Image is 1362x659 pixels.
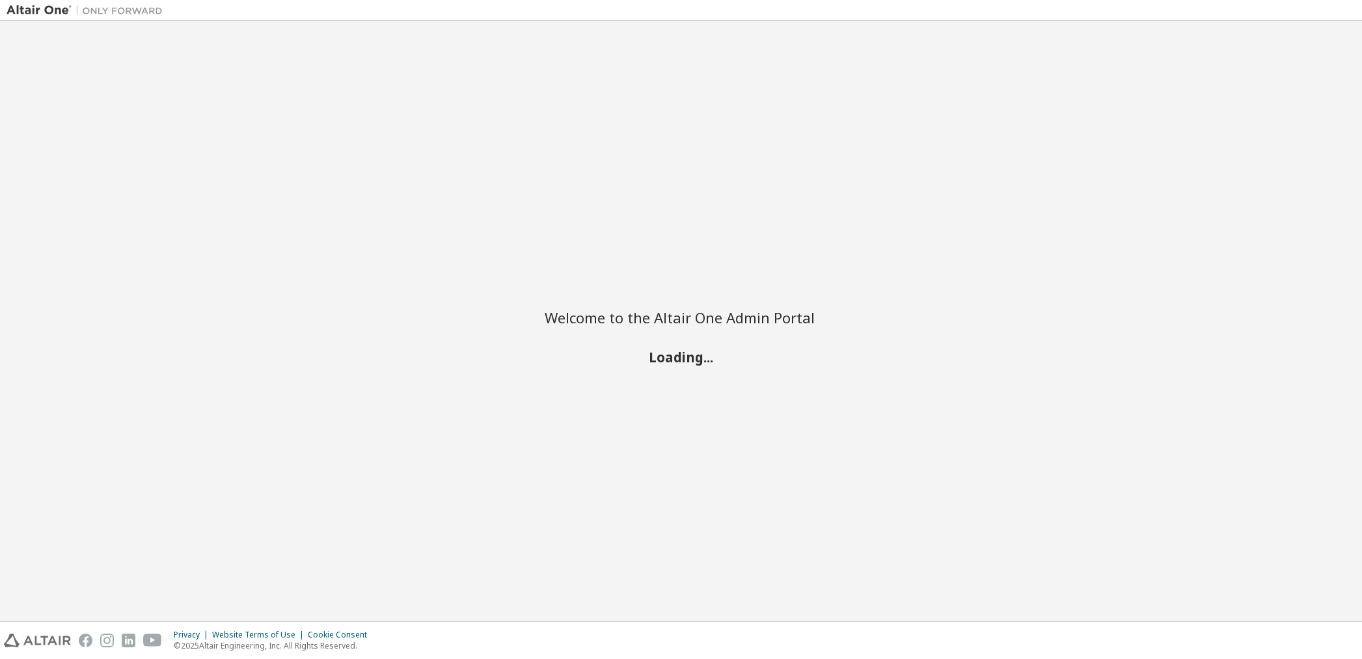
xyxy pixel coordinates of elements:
div: Website Terms of Use [212,630,308,640]
img: Altair One [7,4,169,17]
div: Privacy [174,630,212,640]
img: youtube.svg [143,634,162,647]
h2: Welcome to the Altair One Admin Portal [545,308,818,327]
p: © 2025 Altair Engineering, Inc. All Rights Reserved. [174,640,375,651]
img: facebook.svg [79,634,92,647]
img: altair_logo.svg [4,634,71,647]
h2: Loading... [545,348,818,365]
img: instagram.svg [100,634,114,647]
img: linkedin.svg [122,634,135,647]
div: Cookie Consent [308,630,375,640]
